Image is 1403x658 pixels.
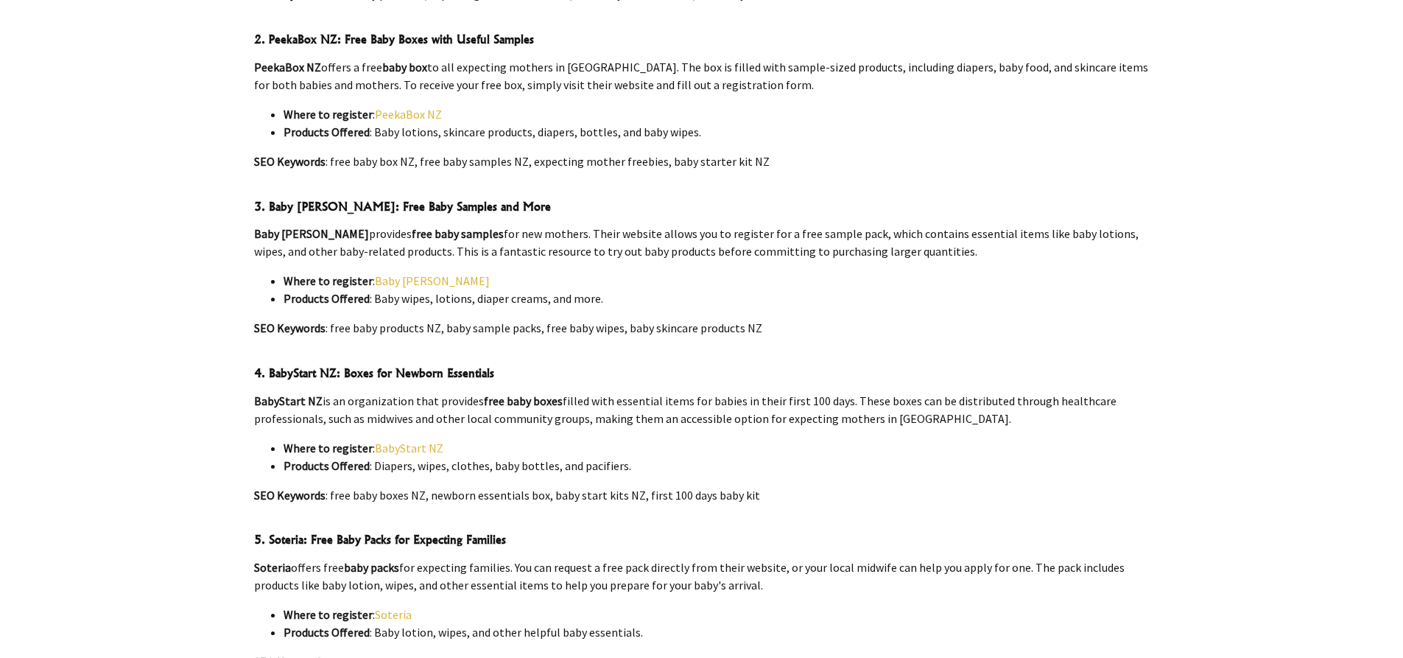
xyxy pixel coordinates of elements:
[254,199,551,214] strong: 3. Baby [PERSON_NAME]: Free Baby Samples and More
[284,107,373,122] strong: Where to register
[375,441,443,455] a: BabyStart NZ
[254,486,1150,504] p: : free baby boxes NZ, newborn essentials box, baby start kits NZ, first 100 days baby kit
[284,458,370,473] strong: Products Offered
[412,226,504,241] strong: free baby samples
[484,393,563,408] strong: free baby boxes
[284,105,1150,123] li: :
[284,606,1150,623] li: :
[254,560,291,575] strong: Soteria
[254,319,1150,337] p: : free baby products NZ, baby sample packs, free baby wipes, baby skincare products NZ
[344,560,399,575] strong: baby packs
[284,457,1150,475] li: : Diapers, wipes, clothes, baby bottles, and pacifiers.
[284,125,370,139] strong: Products Offered
[254,225,1150,260] p: provides for new mothers. Their website allows you to register for a free sample pack, which cont...
[254,559,1150,594] p: offers free for expecting families. You can request a free pack directly from their website, or y...
[284,441,373,455] strong: Where to register
[382,60,427,74] strong: baby box
[254,532,506,547] strong: 5. Soteria: Free Baby Packs for Expecting Families
[284,623,1150,641] li: : Baby lotion, wipes, and other helpful baby essentials.
[254,60,321,74] strong: PeekaBox NZ
[254,153,1150,170] p: : free baby box NZ, free baby samples NZ, expecting mother freebies, baby starter kit NZ
[284,290,1150,307] li: : Baby wipes, lotions, diaper creams, and more.
[284,607,373,622] strong: Where to register
[375,607,412,622] a: Soteria
[254,365,494,380] strong: 4. BabyStart NZ: Boxes for Newborn Essentials
[284,123,1150,141] li: : Baby lotions, skincare products, diapers, bottles, and baby wipes.
[254,154,326,169] strong: SEO Keywords
[254,32,534,46] strong: 2. PeekaBox NZ: Free Baby Boxes with Useful Samples
[254,393,323,408] strong: BabyStart NZ
[254,488,326,503] strong: SEO Keywords
[284,272,1150,290] li: :
[375,107,442,122] a: PeekaBox NZ
[284,625,370,640] strong: Products Offered
[284,273,373,288] strong: Where to register
[375,273,490,288] a: Baby [PERSON_NAME]
[284,439,1150,457] li: :
[254,226,369,241] strong: Baby [PERSON_NAME]
[254,58,1150,94] p: offers a free to all expecting mothers in [GEOGRAPHIC_DATA]. The box is filled with sample-sized ...
[284,291,370,306] strong: Products Offered
[254,392,1150,427] p: is an organization that provides filled with essential items for babies in their first 100 days. ...
[254,321,326,335] strong: SEO Keywords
